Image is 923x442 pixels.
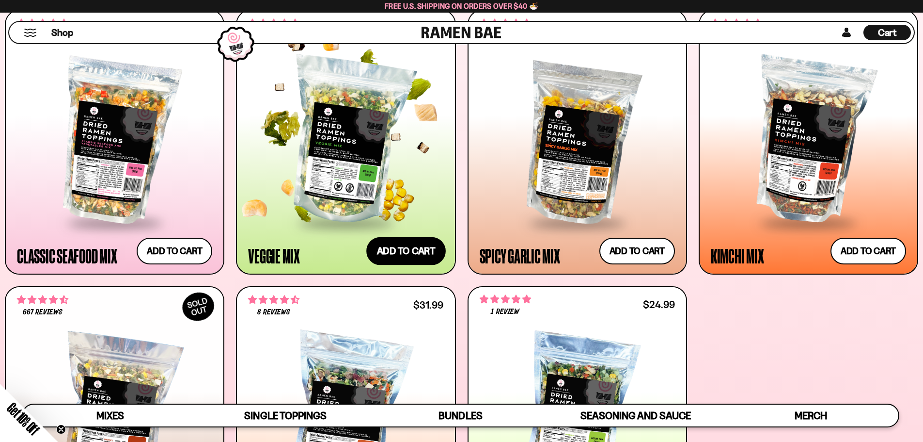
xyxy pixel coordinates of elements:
span: Free U.S. Shipping on Orders over $40 🍜 [385,1,538,11]
a: Single Toppings [198,405,373,426]
div: Veggie Mix [248,247,300,264]
span: Merch [795,409,827,422]
a: 4.76 stars 1392 reviews $24.99 Veggie Mix Add to cart [236,10,455,275]
a: Shop [51,25,73,40]
span: 1 review [491,308,519,316]
span: Bundles [438,409,482,422]
span: 4.64 stars [17,294,68,306]
button: Close teaser [56,425,66,434]
a: 4.75 stars 941 reviews $25.99 Spicy Garlic Mix Add to cart [468,10,687,275]
div: $31.99 [413,300,443,310]
button: Add to cart [366,237,446,265]
button: Add to cart [830,238,906,264]
div: Spicy Garlic Mix [480,247,560,264]
a: Merch [723,405,898,426]
button: Mobile Menu Trigger [24,29,37,37]
button: Add to cart [137,238,212,264]
span: 667 reviews [23,309,63,316]
span: Mixes [96,409,124,422]
a: Seasoning and Sauce [548,405,723,426]
a: Cart [863,22,911,43]
span: Single Toppings [244,409,326,422]
a: 4.76 stars 426 reviews $25.99 Kimchi Mix Add to cart [699,10,918,275]
div: Classic Seafood Mix [17,247,117,264]
span: Get 10% Off [4,400,42,438]
span: Cart [878,27,897,38]
div: Kimchi Mix [711,247,764,264]
span: Shop [51,26,73,39]
span: 8 reviews [257,309,290,316]
div: $24.99 [643,300,675,309]
span: Seasoning and Sauce [580,409,690,422]
a: Bundles [373,405,548,426]
span: 4.62 stars [248,294,299,306]
span: 5.00 stars [480,293,531,306]
div: SOLD OUT [177,287,219,326]
button: Add to cart [599,238,675,264]
a: 4.68 stars 2792 reviews $26.99 Classic Seafood Mix Add to cart [5,10,224,275]
a: Mixes [23,405,198,426]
